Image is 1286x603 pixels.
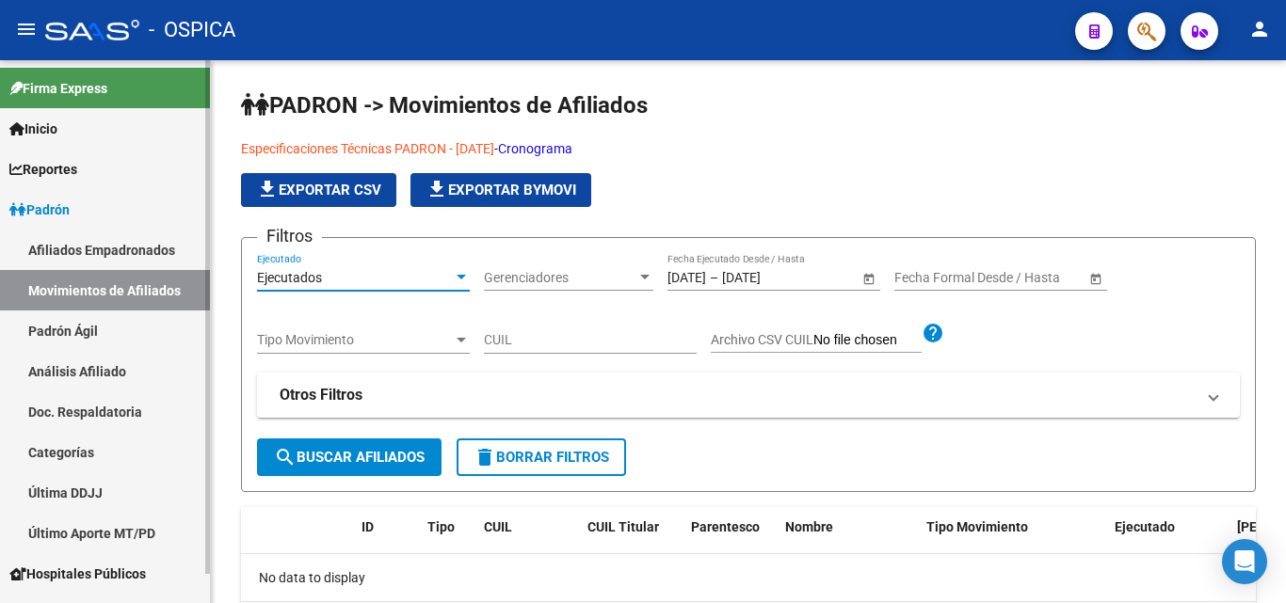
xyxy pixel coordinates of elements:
span: CUIL Titular [587,519,659,534]
a: Especificaciones Técnicas PADRON - [DATE] [241,141,494,156]
span: Borrar Filtros [474,449,609,466]
div: Open Intercom Messenger [1222,539,1267,584]
div: No data to display [241,554,1256,601]
p: - [241,138,937,159]
button: Open calendar [859,268,878,288]
span: Padrón [9,199,70,220]
mat-icon: file_download [426,178,448,200]
span: Tipo [427,519,455,534]
span: Inicio [9,119,57,139]
span: Tipo Movimiento [926,519,1028,534]
input: Fecha inicio [894,270,963,286]
span: Tipo Movimiento [257,332,453,348]
input: Fecha inicio [667,270,706,286]
h3: Filtros [257,223,322,249]
datatable-header-cell: Parentesco [683,507,778,569]
mat-icon: help [922,322,944,344]
mat-icon: menu [15,18,38,40]
mat-expansion-panel-header: Otros Filtros [257,373,1240,418]
span: Hospitales Públicos [9,563,146,584]
span: – [710,270,718,286]
span: Buscar Afiliados [274,449,425,466]
strong: Otros Filtros [280,385,362,405]
datatable-header-cell: ID [354,507,420,569]
mat-icon: search [274,446,297,468]
input: Fecha fin [979,270,1071,286]
span: Exportar CSV [256,182,381,198]
button: Open calendar [1085,268,1105,288]
datatable-header-cell: CUIL [476,507,580,569]
span: Archivo CSV CUIL [711,332,813,347]
mat-icon: file_download [256,178,279,200]
span: Ejecutados [257,270,322,285]
mat-icon: delete [474,446,496,468]
datatable-header-cell: Nombre [778,507,919,569]
datatable-header-cell: Tipo Movimiento [919,507,1107,569]
input: Archivo CSV CUIL [813,332,922,349]
span: Firma Express [9,78,107,99]
datatable-header-cell: Ejecutado [1107,507,1230,569]
span: Gerenciadores [484,270,636,286]
span: - OSPICA [149,9,235,51]
span: Nombre [785,519,833,534]
mat-icon: person [1248,18,1271,40]
span: CUIL [484,519,512,534]
datatable-header-cell: CUIL Titular [580,507,683,569]
input: Fecha fin [722,270,814,286]
span: Ejecutado [1115,519,1175,534]
datatable-header-cell: Tipo [420,507,476,569]
button: Exportar Bymovi [410,173,591,207]
span: Reportes [9,159,77,180]
button: Borrar Filtros [457,438,626,476]
span: Parentesco [691,519,760,534]
span: PADRON -> Movimientos de Afiliados [241,92,648,119]
button: Exportar CSV [241,173,396,207]
button: Buscar Afiliados [257,438,442,476]
a: Cronograma [498,141,572,156]
span: Exportar Bymovi [426,182,576,198]
span: ID [362,519,374,534]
